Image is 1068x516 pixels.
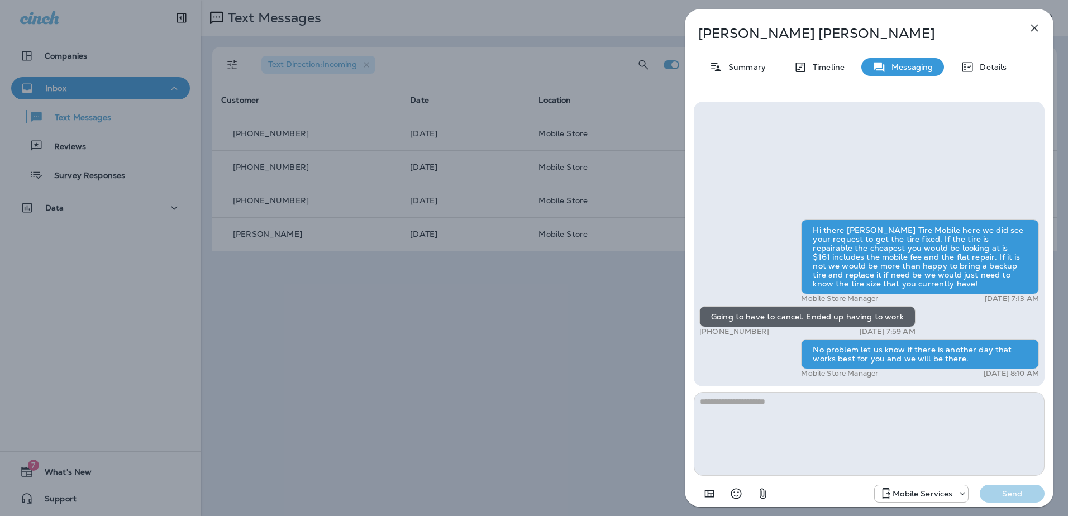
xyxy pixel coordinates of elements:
[801,294,878,303] p: Mobile Store Manager
[984,369,1039,378] p: [DATE] 8:10 AM
[875,487,968,500] div: +1 (402) 537-0264
[893,489,952,498] p: Mobile Services
[801,219,1039,294] div: Hi there [PERSON_NAME] Tire Mobile here we did see your request to get the tire fixed. If the tir...
[886,63,933,71] p: Messaging
[699,306,916,327] div: Going to have to cancel. Ended up having to work
[698,26,1003,41] p: [PERSON_NAME] [PERSON_NAME]
[807,63,845,71] p: Timeline
[725,482,747,505] button: Select an emoji
[801,339,1039,369] div: No problem let us know if there is another day that works best for you and we will be there.
[801,369,878,378] p: Mobile Store Manager
[698,482,721,505] button: Add in a premade template
[723,63,766,71] p: Summary
[974,63,1007,71] p: Details
[985,294,1039,303] p: [DATE] 7:13 AM
[860,327,916,336] p: [DATE] 7:59 AM
[699,327,769,336] p: [PHONE_NUMBER]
